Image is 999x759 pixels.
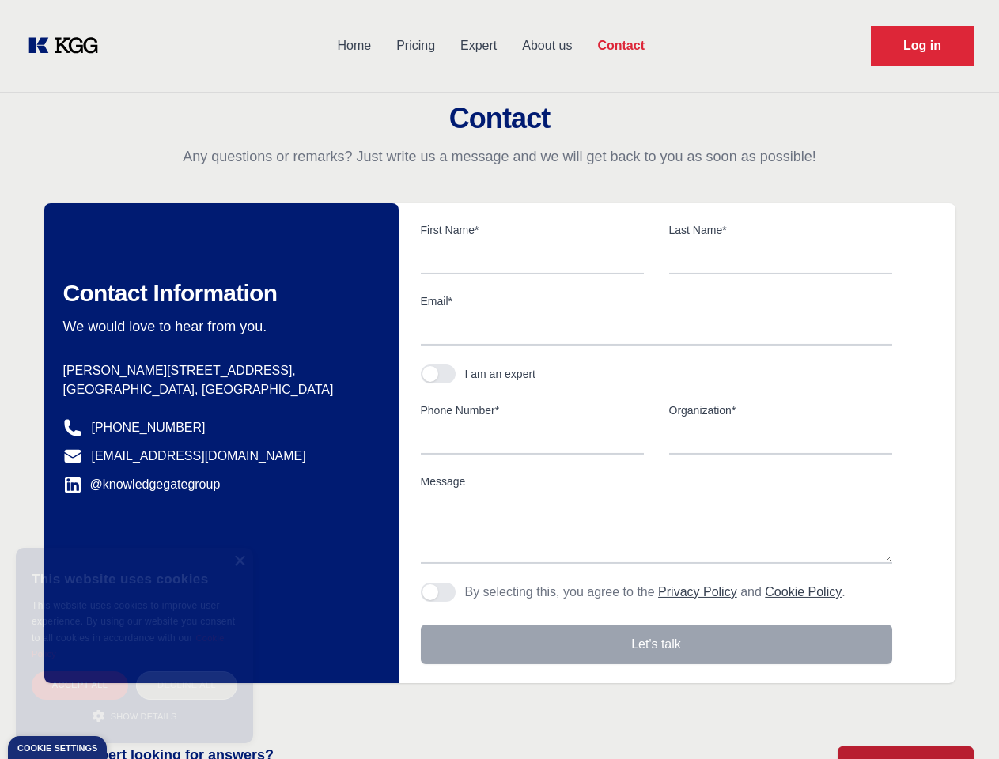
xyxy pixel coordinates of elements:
a: [PHONE_NUMBER] [92,418,206,437]
div: Decline all [136,671,237,699]
span: This website uses cookies to improve user experience. By using our website you consent to all coo... [32,600,235,644]
h2: Contact Information [63,279,373,308]
label: First Name* [421,222,644,238]
label: Last Name* [669,222,892,238]
a: Pricing [384,25,448,66]
p: Any questions or remarks? Just write us a message and we will get back to you as soon as possible! [19,147,980,166]
div: This website uses cookies [32,560,237,598]
a: Expert [448,25,509,66]
div: I am an expert [465,366,536,382]
button: Let's talk [421,625,892,664]
a: About us [509,25,585,66]
p: By selecting this, you agree to the and . [465,583,846,602]
a: Cookie Policy [32,633,225,659]
div: Show details [32,708,237,723]
p: [PERSON_NAME][STREET_ADDRESS], [63,361,373,380]
a: Home [324,25,384,66]
a: @knowledgegategroup [63,475,221,494]
div: Close [233,556,245,568]
h2: Contact [19,103,980,134]
span: Show details [111,712,177,721]
div: Accept all [32,671,128,699]
a: Contact [585,25,657,66]
a: Request Demo [871,26,974,66]
div: Cookie settings [17,744,97,753]
iframe: Chat Widget [920,683,999,759]
a: [EMAIL_ADDRESS][DOMAIN_NAME] [92,447,306,466]
label: Phone Number* [421,402,644,418]
a: Cookie Policy [765,585,842,599]
label: Email* [421,293,892,309]
label: Organization* [669,402,892,418]
label: Message [421,474,892,489]
p: [GEOGRAPHIC_DATA], [GEOGRAPHIC_DATA] [63,380,373,399]
a: KOL Knowledge Platform: Talk to Key External Experts (KEE) [25,33,111,59]
p: We would love to hear from you. [63,317,373,336]
a: Privacy Policy [658,585,737,599]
